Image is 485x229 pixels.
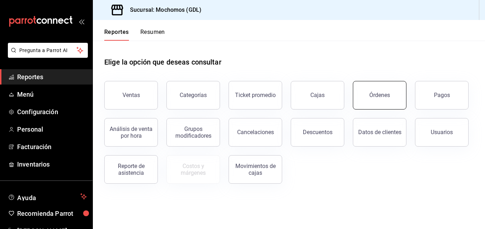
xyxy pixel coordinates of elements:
div: Grupos modificadores [171,126,215,139]
span: Pregunta a Parrot AI [19,47,77,54]
button: open_drawer_menu [79,19,84,24]
button: Reporte de asistencia [104,155,158,184]
div: Ventas [122,92,140,98]
span: Inventarios [17,159,87,169]
span: Configuración [17,107,87,117]
div: Movimientos de cajas [233,163,277,176]
a: Pregunta a Parrot AI [5,52,88,59]
div: Costos y márgenes [171,163,215,176]
button: Órdenes [353,81,406,110]
span: Menú [17,90,87,99]
span: Recomienda Parrot [17,209,87,218]
div: Categorías [180,92,207,98]
button: Pagos [415,81,469,110]
span: Reportes [17,72,87,82]
button: Cajas [291,81,344,110]
button: Categorías [166,81,220,110]
div: Reporte de asistencia [109,163,153,176]
div: Pagos [434,92,450,98]
div: Datos de clientes [358,129,401,136]
button: Datos de clientes [353,118,406,147]
button: Grupos modificadores [166,118,220,147]
h1: Elige la opción que deseas consultar [104,57,221,67]
button: Análisis de venta por hora [104,118,158,147]
div: Ticket promedio [235,92,276,98]
button: Reportes [104,29,129,41]
button: Contrata inventarios para ver este reporte [166,155,220,184]
button: Cancelaciones [229,118,282,147]
span: Facturación [17,142,87,152]
button: Descuentos [291,118,344,147]
span: Personal [17,124,87,134]
button: Movimientos de cajas [229,155,282,184]
button: Resumen [140,29,165,41]
button: Ticket promedio [229,81,282,110]
button: Ventas [104,81,158,110]
button: Pregunta a Parrot AI [8,43,88,58]
div: Análisis de venta por hora [109,126,153,139]
span: Ayuda [17,192,77,201]
div: navigation tabs [104,29,165,41]
div: Órdenes [369,92,390,98]
div: Usuarios [431,129,453,136]
button: Usuarios [415,118,469,147]
div: Descuentos [303,129,332,136]
div: Cancelaciones [237,129,274,136]
h3: Sucursal: Mochomos (GDL) [124,6,201,14]
div: Cajas [310,92,325,98]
